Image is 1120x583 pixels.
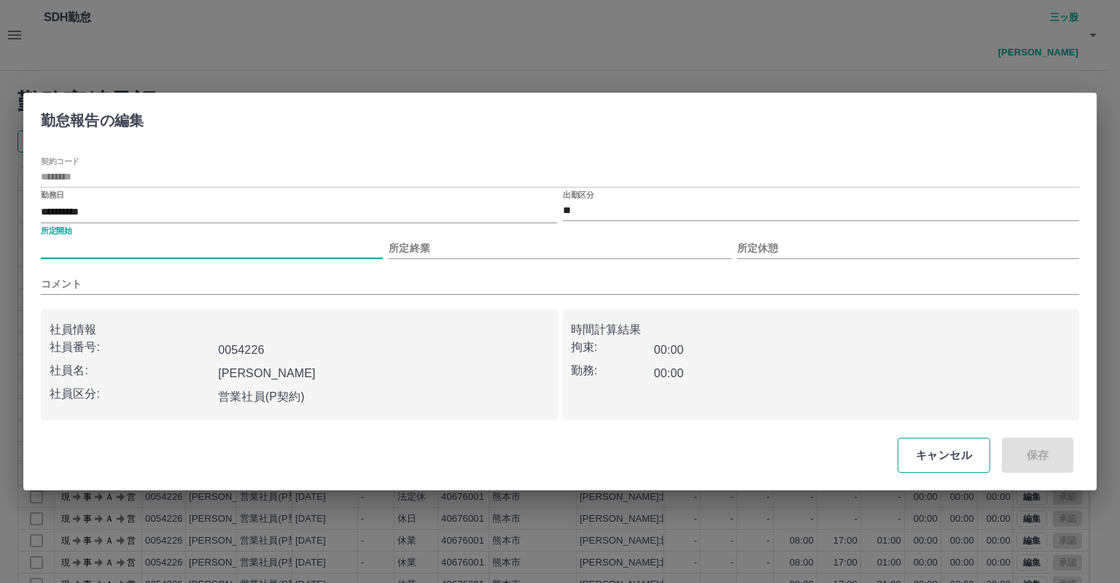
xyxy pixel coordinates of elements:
label: 出勤区分 [563,189,594,200]
p: 社員情報 [50,321,550,339]
p: 社員名: [50,362,212,379]
b: 0054226 [218,344,264,356]
button: キャンセル [898,438,990,473]
label: 所定開始 [41,225,71,236]
p: 社員番号: [50,339,212,356]
label: 勤務日 [41,189,64,200]
b: 00:00 [654,344,684,356]
p: 社員区分: [50,385,212,403]
p: 時間計算結果 [571,321,1071,339]
b: 00:00 [654,367,684,379]
b: 営業社員(P契約) [218,390,305,403]
p: 拘束: [571,339,654,356]
label: 契約コード [41,155,79,166]
b: [PERSON_NAME] [218,367,316,379]
h2: 勤怠報告の編集 [23,93,161,142]
p: 勤務: [571,362,654,379]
